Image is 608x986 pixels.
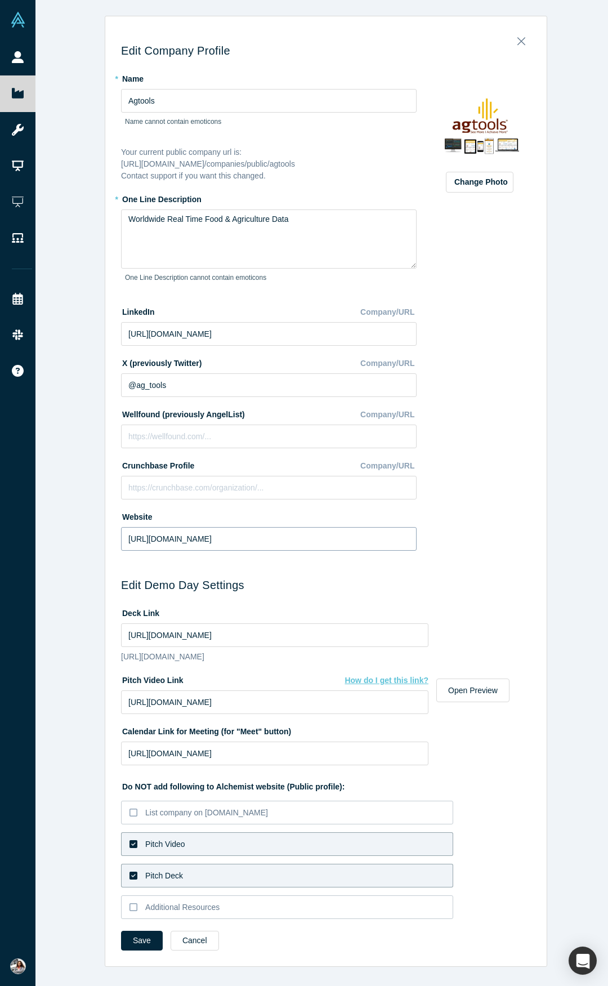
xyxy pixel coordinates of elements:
[121,671,428,686] label: Pitch Video Link
[145,838,185,850] div: Pitch Video
[121,604,159,619] label: Deck Link
[121,578,531,592] h3: Edit Demo Day Settings
[121,507,152,523] label: Website
[121,190,417,206] label: One Line Description
[121,146,417,182] div: Your current public company url is: [URL][DOMAIN_NAME] /companies/public/agtools Contact support ...
[10,958,26,974] img: Martha Montoya's Account
[121,777,531,793] label: Do NOT add following to Alchemist website (Public profile):
[121,722,291,738] label: Calendar Link for Meeting (for "Meet" button)
[440,89,519,168] img: Profile company default
[121,425,417,448] input: https://wellfound.com/...
[509,30,533,46] button: Close
[121,69,417,85] label: Name
[121,354,202,369] label: X (previously Twitter)
[360,302,417,322] div: Company/URL
[345,676,428,685] span: How do I get this link?
[121,322,417,346] input: https://linkedin.com/company/yourcompany
[121,456,194,472] label: Crunchbase Profile
[121,623,428,647] input: Demo Day Presentation link
[360,456,417,476] div: Company/URL
[121,302,155,318] label: LinkedIn
[125,273,413,283] p: One Line Description cannot contain emoticons
[145,807,268,819] div: List company on [DOMAIN_NAME]
[125,117,413,127] p: Name cannot contain emoticons
[436,679,509,702] button: Open Preview
[171,931,219,951] button: Cancel
[121,373,417,397] input: @yourcompany
[145,902,220,913] div: Additional Resources
[145,870,183,882] div: Pitch Deck
[360,354,417,373] div: Company/URL
[446,172,513,193] button: Change Photo
[121,476,417,499] input: https://crunchbase.com/organization/...
[360,405,417,425] div: Company/URL
[121,690,428,714] input: Add Demo Day pitch link here
[121,651,428,663] p: [URL][DOMAIN_NAME]
[121,209,417,269] textarea: Worldwide Real Time Food & Agriculture Data
[121,44,531,57] h3: Edit Company Profile
[10,12,26,28] img: Alchemist Vault Logo
[121,405,245,421] label: Wellfound (previously AngelList)
[121,931,163,951] button: Save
